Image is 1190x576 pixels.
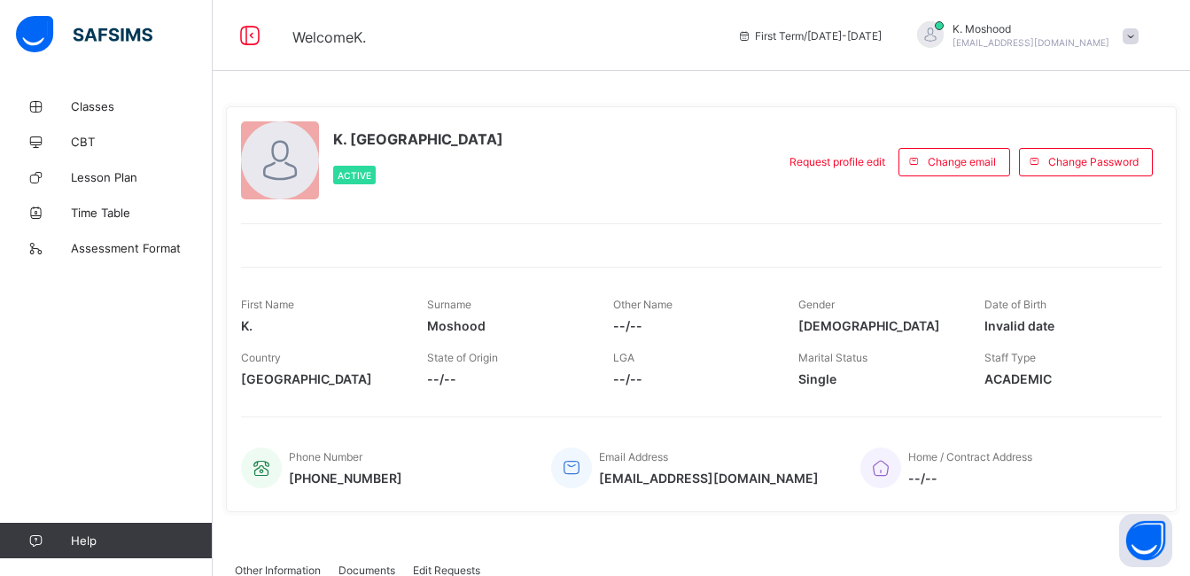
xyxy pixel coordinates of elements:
[71,135,213,149] span: CBT
[241,371,401,386] span: [GEOGRAPHIC_DATA]
[241,318,401,333] span: K.
[71,241,213,255] span: Assessment Format
[928,155,996,168] span: Change email
[427,371,587,386] span: --/--
[908,450,1032,463] span: Home / Contract Address
[241,351,281,364] span: Country
[599,450,668,463] span: Email Address
[71,170,213,184] span: Lesson Plan
[241,298,294,311] span: First Name
[613,318,773,333] span: --/--
[737,29,882,43] span: session/term information
[71,206,213,220] span: Time Table
[984,371,1144,386] span: ACADEMIC
[427,298,471,311] span: Surname
[899,21,1147,51] div: K.Moshood
[289,450,362,463] span: Phone Number
[984,351,1036,364] span: Staff Type
[984,298,1046,311] span: Date of Birth
[289,471,402,486] span: [PHONE_NUMBER]
[71,99,213,113] span: Classes
[599,471,819,486] span: [EMAIL_ADDRESS][DOMAIN_NAME]
[613,371,773,386] span: --/--
[427,351,498,364] span: State of Origin
[71,533,212,548] span: Help
[798,351,867,364] span: Marital Status
[333,130,503,148] span: K. [GEOGRAPHIC_DATA]
[798,298,835,311] span: Gender
[613,298,673,311] span: Other Name
[798,318,958,333] span: [DEMOGRAPHIC_DATA]
[613,351,634,364] span: LGA
[338,170,371,181] span: Active
[292,28,366,46] span: Welcome K.
[984,318,1144,333] span: Invalid date
[789,155,885,168] span: Request profile edit
[953,22,1109,35] span: K. Moshood
[1048,155,1139,168] span: Change Password
[1119,514,1172,567] button: Open asap
[427,318,587,333] span: Moshood
[953,37,1109,48] span: [EMAIL_ADDRESS][DOMAIN_NAME]
[16,16,152,53] img: safsims
[908,471,1032,486] span: --/--
[798,371,958,386] span: Single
